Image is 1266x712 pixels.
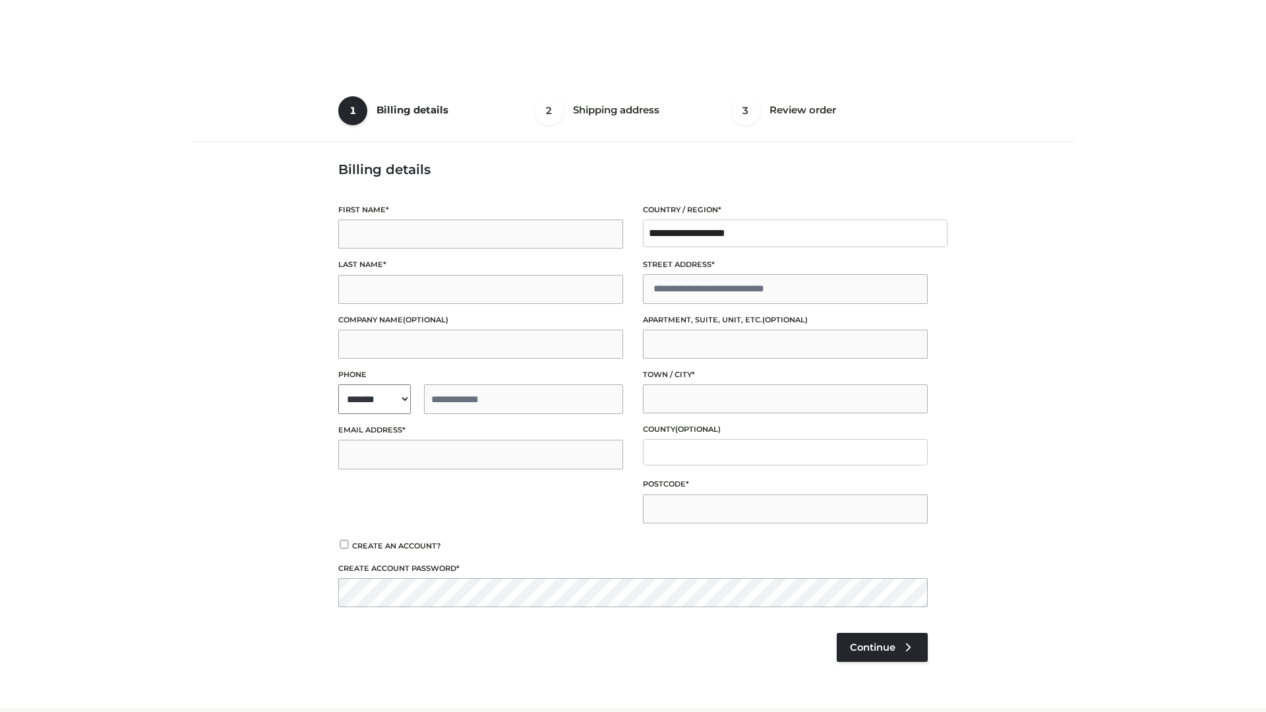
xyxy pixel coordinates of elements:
span: Create an account? [352,541,441,550]
label: First name [338,204,623,216]
span: (optional) [403,315,448,324]
a: Continue [837,633,928,662]
input: Create an account? [338,540,350,549]
label: County [643,423,928,436]
label: Street address [643,258,928,271]
label: Email address [338,424,623,436]
span: 3 [731,96,760,125]
span: Continue [850,641,895,653]
span: 2 [535,96,564,125]
label: Apartment, suite, unit, etc. [643,314,928,326]
span: Shipping address [573,104,659,116]
label: Last name [338,258,623,271]
label: Create account password [338,562,928,575]
span: Billing details [377,104,448,116]
label: Phone [338,369,623,381]
span: 1 [338,96,367,125]
label: Postcode [643,478,928,490]
h3: Billing details [338,162,928,177]
span: (optional) [762,315,808,324]
label: Town / City [643,369,928,381]
label: Company name [338,314,623,326]
span: Review order [769,104,836,116]
span: (optional) [675,425,721,434]
label: Country / Region [643,204,928,216]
